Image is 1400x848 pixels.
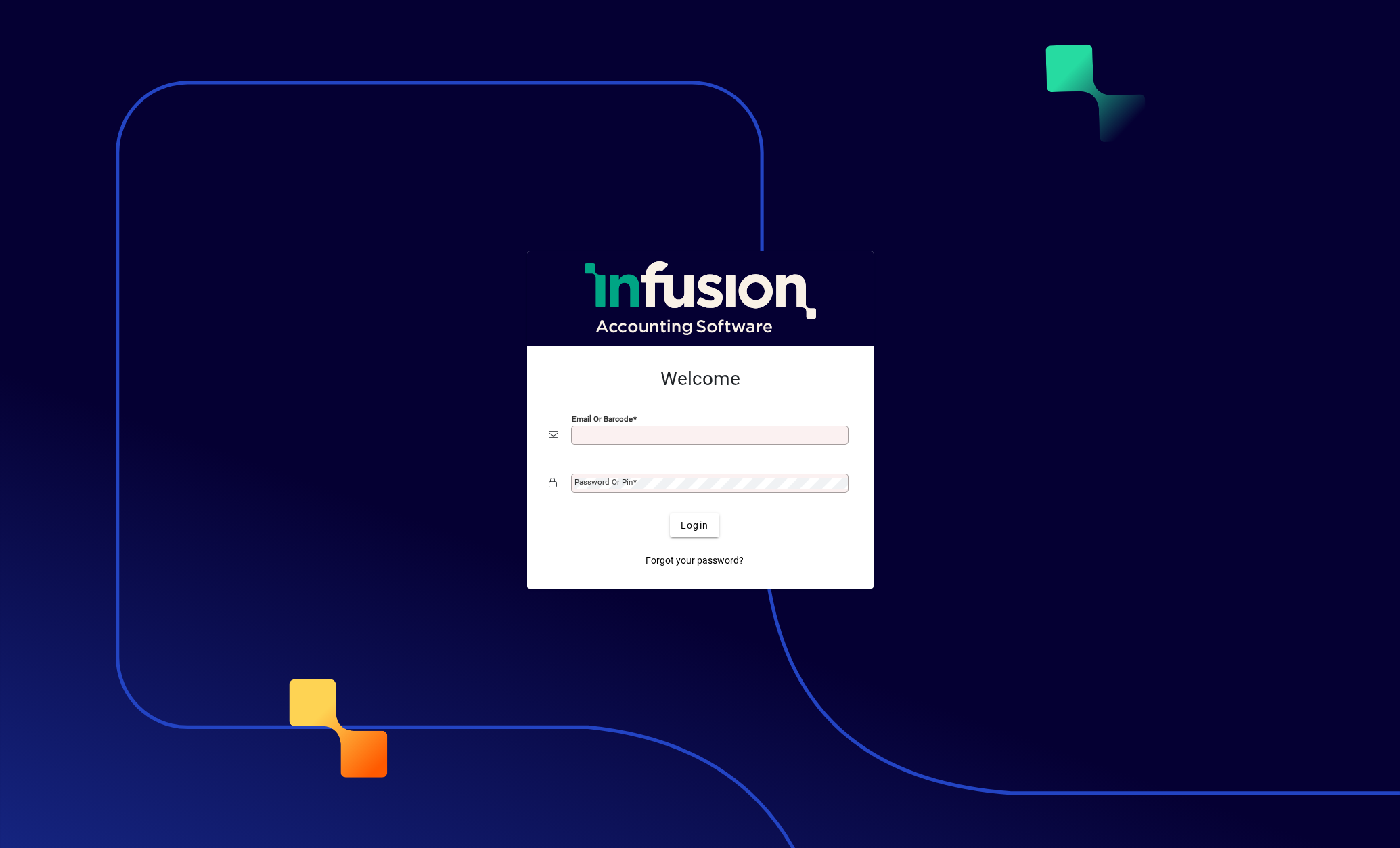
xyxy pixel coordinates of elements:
button: Login [670,513,719,537]
span: Login [681,518,708,533]
mat-label: Password or Pin [574,477,633,487]
a: Forgot your password? [640,548,749,573]
h2: Welcome [549,367,852,390]
mat-label: Email or Barcode [572,414,633,424]
span: Forgot your password? [646,554,744,568]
